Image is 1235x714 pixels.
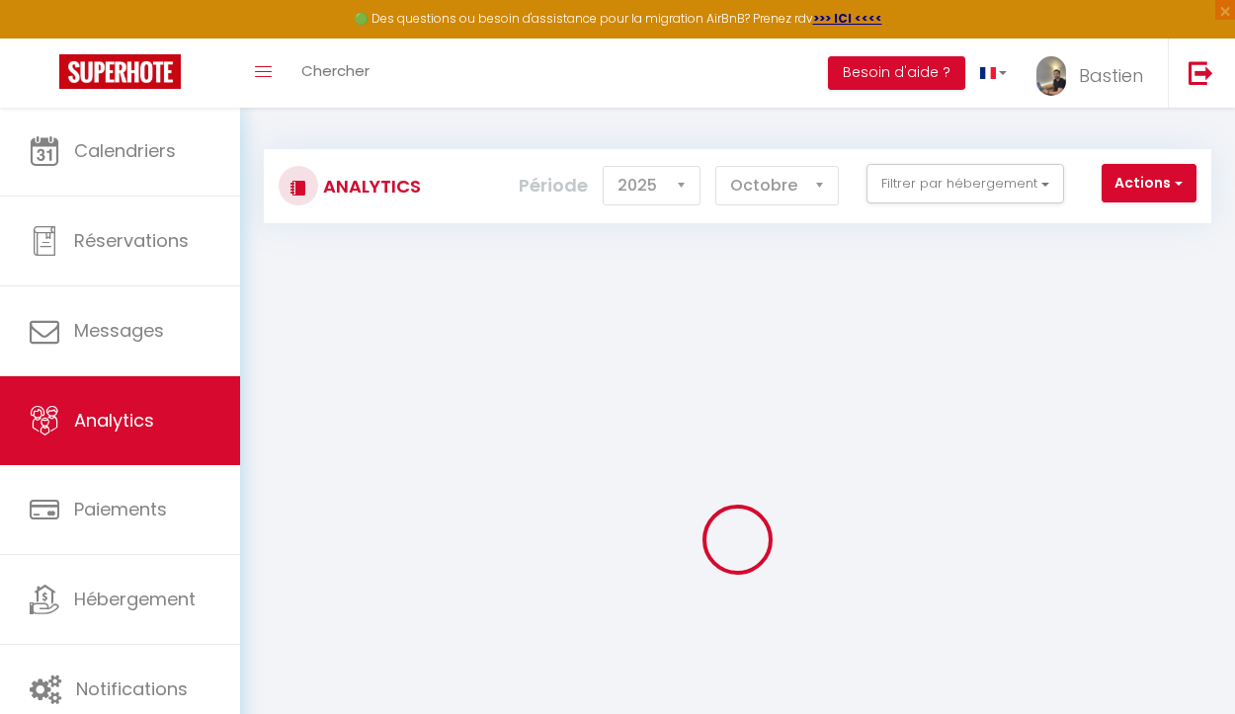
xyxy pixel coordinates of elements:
[76,676,188,701] span: Notifications
[1189,60,1213,85] img: logout
[1102,164,1196,203] button: Actions
[287,39,384,108] a: Chercher
[74,408,154,433] span: Analytics
[519,164,588,207] label: Période
[1022,39,1168,108] a: ... Bastien
[866,164,1064,203] button: Filtrer par hébergement
[301,60,370,81] span: Chercher
[74,497,167,521] span: Paiements
[1079,63,1143,88] span: Bastien
[1036,56,1066,96] img: ...
[74,228,189,253] span: Réservations
[74,138,176,163] span: Calendriers
[318,164,421,208] h3: Analytics
[813,10,882,27] a: >>> ICI <<<<
[74,587,196,611] span: Hébergement
[74,318,164,343] span: Messages
[828,56,965,90] button: Besoin d'aide ?
[59,54,181,89] img: Super Booking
